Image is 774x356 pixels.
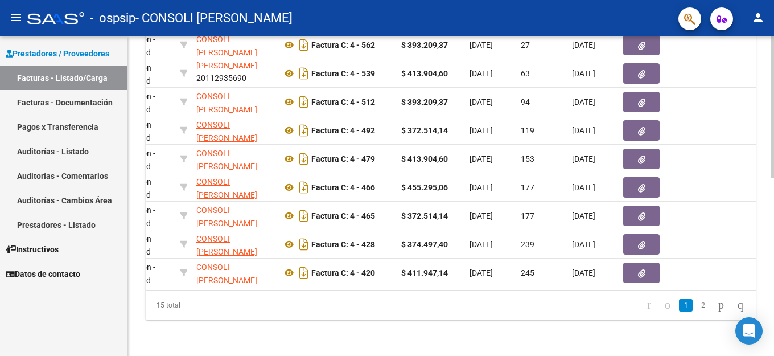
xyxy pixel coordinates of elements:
div: Open Intercom Messenger [735,317,763,345]
span: 177 [521,183,534,192]
span: [DATE] [470,183,493,192]
span: CONSOLI [PERSON_NAME] [196,234,257,256]
div: 20112935690 [196,118,273,142]
i: Descargar documento [297,235,311,253]
strong: Factura C: 4 - 512 [311,97,375,107]
span: [DATE] [470,97,493,107]
span: CONSOLI [PERSON_NAME] [196,120,257,142]
i: Descargar documento [297,93,311,111]
strong: $ 413.904,60 [401,154,448,163]
div: 20112935690 [196,232,273,256]
strong: $ 374.497,40 [401,240,448,249]
span: [DATE] [572,126,595,135]
strong: Factura C: 4 - 562 [311,40,375,50]
span: - CONSOLI [PERSON_NAME] [135,6,293,31]
i: Descargar documento [297,207,311,225]
span: 63 [521,69,530,78]
strong: Factura C: 4 - 428 [311,240,375,249]
i: Descargar documento [297,64,311,83]
div: 20112935690 [196,261,273,285]
a: go to first page [642,299,656,312]
span: [DATE] [572,69,595,78]
div: 20112935690 [196,175,273,199]
strong: Factura C: 4 - 466 [311,183,375,192]
li: page 1 [677,296,694,315]
span: [DATE] [572,183,595,192]
span: CONSOLI [PERSON_NAME] [196,206,257,228]
div: 15 total [146,291,266,320]
div: 20112935690 [196,147,273,171]
span: CONSOLI [PERSON_NAME] [196,177,257,199]
span: 153 [521,154,534,163]
span: 27 [521,40,530,50]
span: - ospsip [90,6,135,31]
span: [DATE] [572,240,595,249]
li: page 2 [694,296,711,315]
span: [DATE] [470,40,493,50]
span: 239 [521,240,534,249]
span: Datos de contacto [6,268,80,280]
span: [DATE] [470,240,493,249]
span: [DATE] [470,69,493,78]
a: go to last page [732,299,748,312]
strong: $ 393.209,37 [401,97,448,107]
i: Descargar documento [297,121,311,140]
span: [DATE] [572,268,595,277]
strong: Factura C: 4 - 492 [311,126,375,135]
i: Descargar documento [297,150,311,168]
a: 2 [696,299,710,312]
i: Descargar documento [297,264,311,282]
strong: Factura C: 4 - 420 [311,268,375,277]
span: CONSOLI [PERSON_NAME] [196,149,257,171]
i: Descargar documento [297,178,311,197]
strong: $ 372.514,14 [401,211,448,220]
span: [DATE] [470,126,493,135]
strong: Factura C: 4 - 465 [311,211,375,220]
span: [DATE] [572,40,595,50]
span: [DATE] [572,154,595,163]
span: Prestadores / Proveedores [6,47,109,60]
div: 20112935690 [196,33,273,57]
span: Instructivos [6,243,59,256]
span: 177 [521,211,534,220]
strong: $ 372.514,14 [401,126,448,135]
div: 20112935690 [196,204,273,228]
strong: $ 455.295,06 [401,183,448,192]
span: [DATE] [470,154,493,163]
span: 94 [521,97,530,107]
i: Descargar documento [297,36,311,54]
strong: Factura C: 4 - 479 [311,154,375,163]
mat-icon: person [751,11,765,24]
strong: $ 393.209,37 [401,40,448,50]
span: [DATE] [470,211,493,220]
span: [DATE] [572,97,595,107]
span: 245 [521,268,534,277]
span: [DATE] [470,268,493,277]
span: CONSOLI [PERSON_NAME] [196,92,257,114]
div: 20112935690 [196,90,273,114]
strong: Factura C: 4 - 539 [311,69,375,78]
div: 20112935690 [196,61,273,85]
strong: $ 411.947,14 [401,268,448,277]
mat-icon: menu [9,11,23,24]
a: 1 [679,299,693,312]
strong: $ 413.904,60 [401,69,448,78]
span: [DATE] [572,211,595,220]
span: 119 [521,126,534,135]
span: CONSOLI [PERSON_NAME] [196,263,257,285]
a: go to previous page [660,299,676,312]
a: go to next page [713,299,729,312]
